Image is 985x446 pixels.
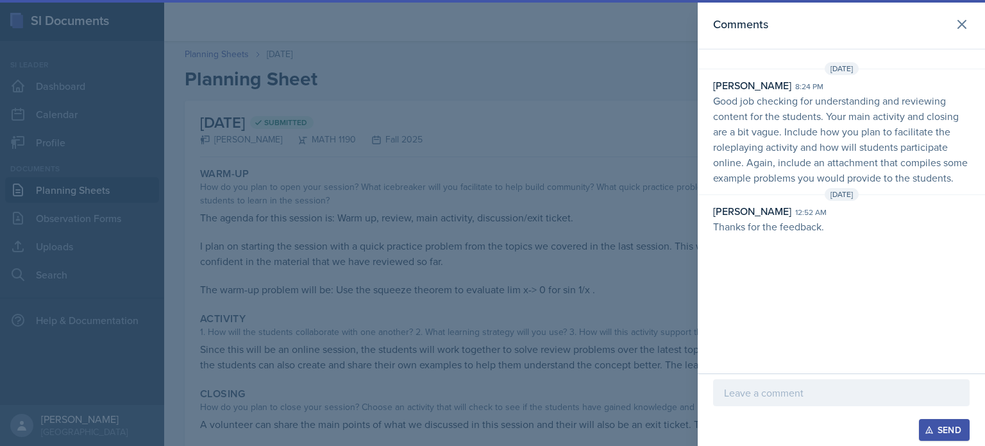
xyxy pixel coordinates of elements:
[795,81,823,92] div: 8:24 pm
[713,203,791,219] div: [PERSON_NAME]
[927,425,961,435] div: Send
[713,15,768,33] h2: Comments
[713,93,970,185] p: Good job checking for understanding and reviewing content for the students. Your main activity an...
[795,207,827,218] div: 12:52 am
[713,219,970,234] p: Thanks for the feedback.
[825,188,859,201] span: [DATE]
[713,78,791,93] div: [PERSON_NAME]
[825,62,859,75] span: [DATE]
[919,419,970,441] button: Send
